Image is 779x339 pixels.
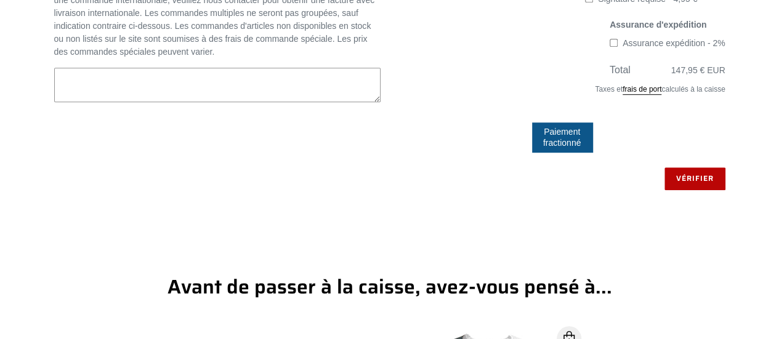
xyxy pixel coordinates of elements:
a: frais de port [623,85,661,95]
font: frais de port [623,85,661,94]
font: calculés à la caisse [661,85,725,94]
font: Taxes et [595,85,623,94]
font: Total [610,65,631,75]
font: Avant de passer à la caisse, avez-vous pensé à... [168,271,612,302]
iframe: PayPal-paypal [399,213,725,240]
font: 147,95 € EUR [671,65,725,75]
font: Assurance d'expédition [610,20,706,30]
input: Vérifier [664,167,725,189]
input: Assurance expédition - 2% [610,39,618,47]
font: Paiement fractionné [543,127,581,148]
font: Assurance expédition - 2% [623,38,725,48]
button: Paiement fractionné [532,122,592,152]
